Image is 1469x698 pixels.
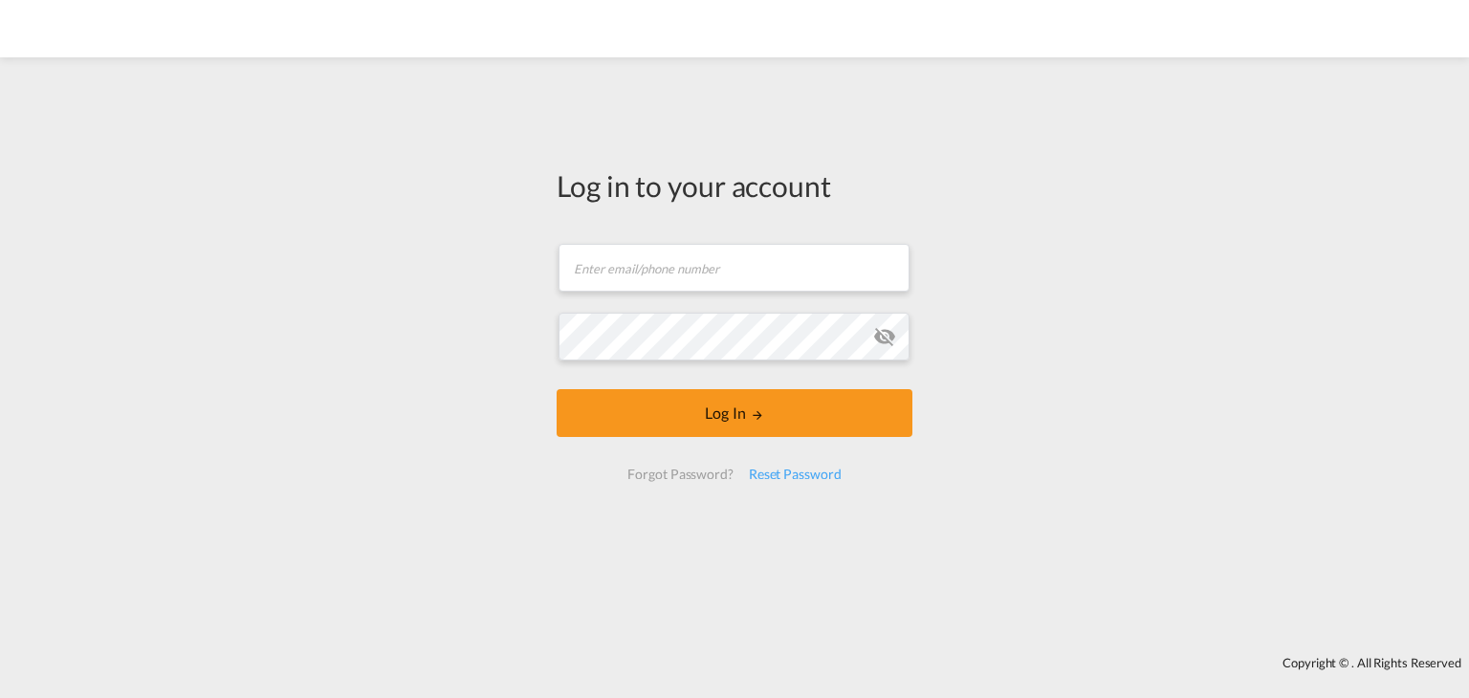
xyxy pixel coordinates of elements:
div: Forgot Password? [620,457,740,491]
input: Enter email/phone number [559,244,910,292]
md-icon: icon-eye-off [873,325,896,348]
div: Log in to your account [557,165,912,206]
div: Reset Password [741,457,849,491]
button: LOGIN [557,389,912,437]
